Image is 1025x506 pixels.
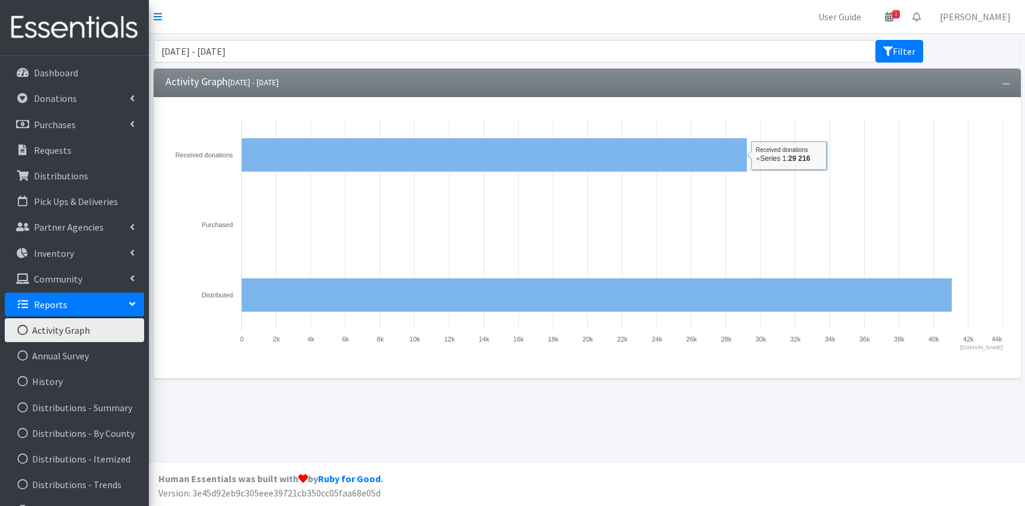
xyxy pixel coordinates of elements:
text: 12k [444,336,455,343]
a: Donations [5,86,144,110]
p: Requests [34,144,71,156]
input: January 1, 2011 - December 31, 2011 [154,40,876,63]
text: 34k [825,336,836,343]
a: History [5,370,144,393]
text: 20k [582,336,593,343]
a: Community [5,267,144,291]
p: Reports [34,299,67,311]
button: Filter [876,40,923,63]
h3: Activity Graph [166,76,279,88]
text: 40k [929,336,939,343]
text: 4k [307,336,314,343]
a: Reports [5,293,144,316]
p: Partner Agencies [34,221,104,233]
text: 30k [755,336,766,343]
a: Purchases [5,113,144,136]
small: [DATE] - [DATE] [228,77,279,88]
text: 0 [240,336,244,343]
a: Distributions - By County [5,421,144,445]
text: 14k [479,336,490,343]
img: HumanEssentials [5,8,144,48]
a: Distributions - Trends [5,473,144,496]
text: 36k [859,336,870,343]
p: Dashboard [34,67,78,79]
text: 38k [894,336,905,343]
a: Inventory [5,241,144,265]
text: Received donations [175,151,233,159]
text: 26k [686,336,697,343]
p: Distributions [34,170,88,182]
text: Distributed [201,291,233,299]
p: Purchases [34,119,76,131]
text: 6k [342,336,349,343]
text: 44k [992,336,1002,343]
text: 2k [273,336,280,343]
a: Distributions - Itemized [5,447,144,471]
text: 24k [652,336,662,343]
text: Purchased [201,221,233,228]
p: Inventory [34,247,74,259]
a: [PERSON_NAME] [930,5,1020,29]
text: 16k [513,336,524,343]
text: 22k [617,336,628,343]
a: Requests [5,138,144,162]
span: Version: 3e45d92eb9c305eee39721cb350cc05faa68e05d [158,487,381,499]
a: Partner Agencies [5,215,144,239]
p: Donations [34,92,77,104]
a: Dashboard [5,61,144,85]
text: 32k [790,336,801,343]
text: [DOMAIN_NAME] [960,344,1003,350]
text: 42k [963,336,974,343]
a: Distributions - Summary [5,396,144,420]
text: 28k [721,336,731,343]
strong: Human Essentials was built with by . [158,473,383,485]
a: Pick Ups & Deliveries [5,190,144,213]
span: 1 [892,10,900,18]
p: Pick Ups & Deliveries [34,195,118,207]
a: User Guide [809,5,871,29]
a: 1 [876,5,903,29]
text: 8k [377,336,384,343]
a: Annual Survey [5,344,144,368]
p: Community [34,273,82,285]
a: Activity Graph [5,318,144,342]
a: Distributions [5,164,144,188]
text: 10k [410,336,420,343]
text: 18k [548,336,559,343]
a: Ruby for Good [318,473,381,485]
